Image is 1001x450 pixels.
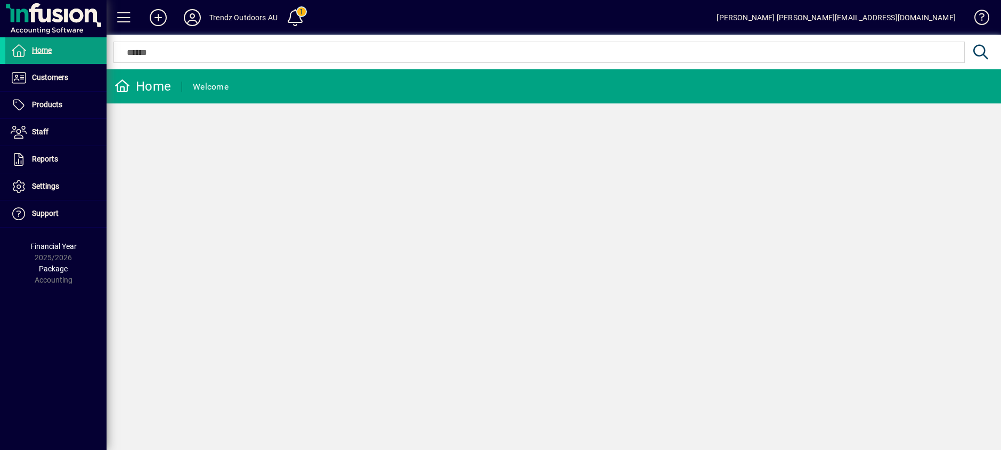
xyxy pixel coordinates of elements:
span: Support [32,209,59,218]
span: Products [32,100,62,109]
a: Products [5,92,107,118]
span: Reports [32,155,58,163]
div: Trendz Outdoors AU [209,9,278,26]
a: Support [5,200,107,227]
a: Staff [5,119,107,146]
span: Customers [32,73,68,82]
span: Package [39,264,68,273]
a: Knowledge Base [966,2,988,37]
div: Home [115,78,171,95]
a: Settings [5,173,107,200]
button: Add [141,8,175,27]
span: Staff [32,127,48,136]
span: Settings [32,182,59,190]
span: Financial Year [30,242,77,251]
div: [PERSON_NAME] [PERSON_NAME][EMAIL_ADDRESS][DOMAIN_NAME] [717,9,956,26]
div: Welcome [193,78,229,95]
a: Customers [5,65,107,91]
span: Home [32,46,52,54]
button: Profile [175,8,209,27]
a: Reports [5,146,107,173]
